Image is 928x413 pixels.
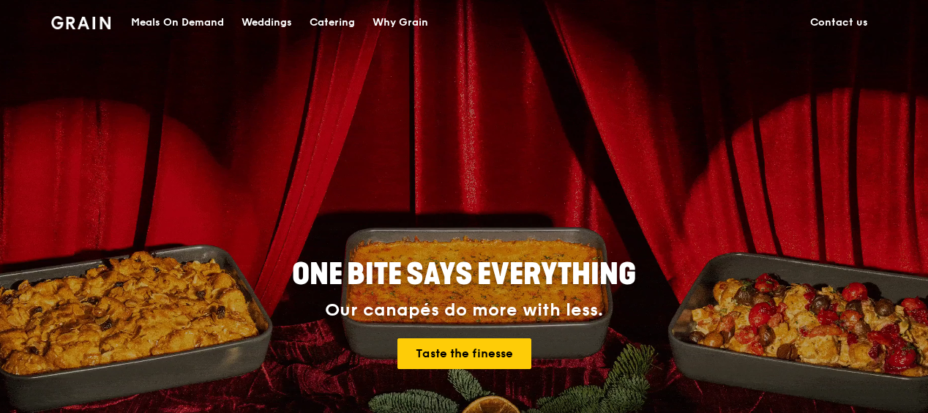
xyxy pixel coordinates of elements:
div: Meals On Demand [131,1,224,45]
img: Grain [51,16,111,29]
a: Contact us [801,1,877,45]
a: Taste the finesse [397,338,531,369]
div: Catering [310,1,355,45]
a: Catering [301,1,364,45]
div: Why Grain [373,1,428,45]
div: Our canapés do more with less. [201,300,727,321]
a: Weddings [233,1,301,45]
div: Weddings [242,1,292,45]
span: ONE BITE SAYS EVERYTHING [292,257,636,292]
a: Why Grain [364,1,437,45]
